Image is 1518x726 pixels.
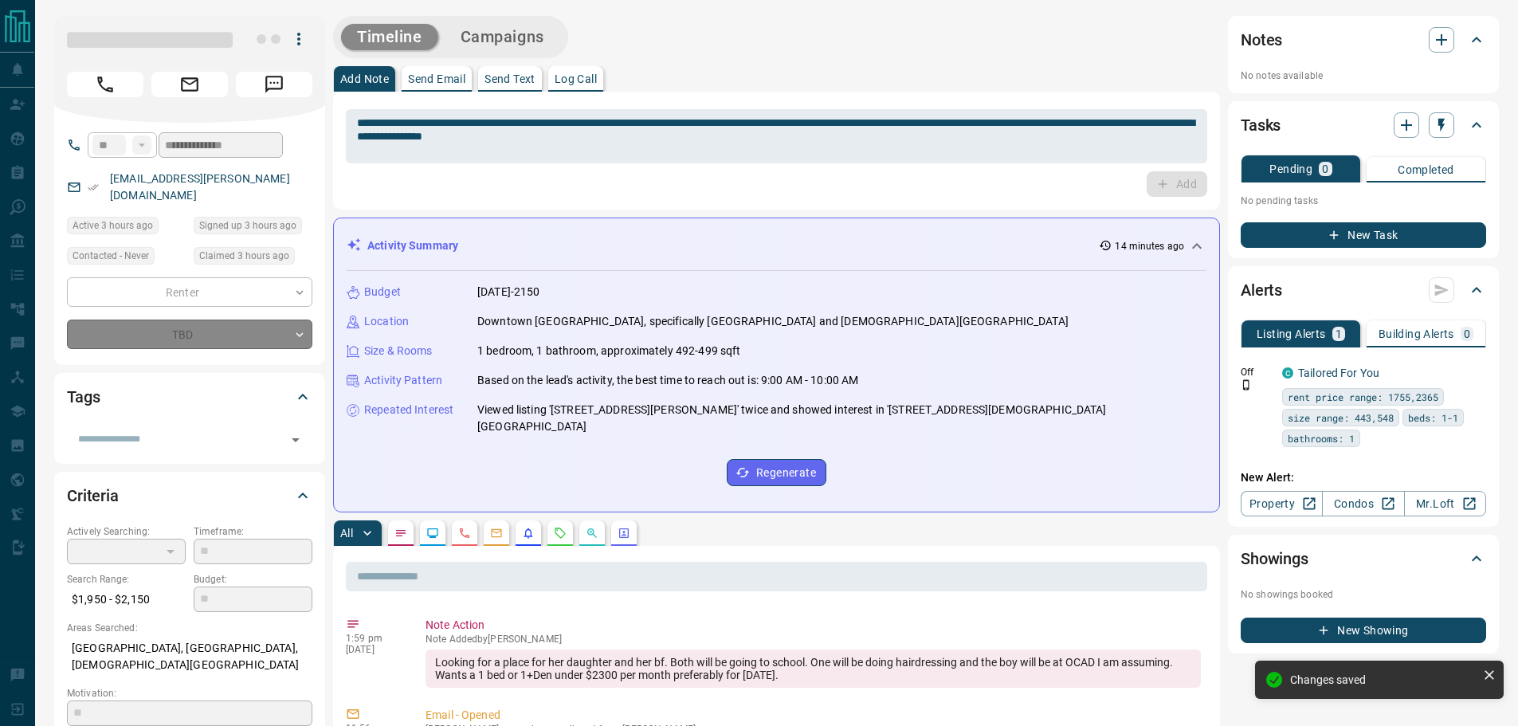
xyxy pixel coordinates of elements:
button: Timeline [341,24,438,50]
p: No pending tasks [1241,189,1486,213]
div: TBD [67,320,312,349]
a: Property [1241,491,1323,516]
div: Renter [67,277,312,307]
span: Call [67,72,143,97]
h2: Notes [1241,27,1282,53]
p: Log Call [555,73,597,84]
div: Notes [1241,21,1486,59]
svg: Lead Browsing Activity [426,527,439,540]
svg: Requests [554,527,567,540]
p: Completed [1398,164,1454,175]
div: Wed Aug 13 2025 [67,217,186,239]
p: Location [364,313,409,330]
p: Activity Pattern [364,372,442,389]
svg: Agent Actions [618,527,630,540]
p: Based on the lead's activity, the best time to reach out is: 9:00 AM - 10:00 AM [477,372,858,389]
p: New Alert: [1241,469,1486,486]
p: [DATE] [346,644,402,655]
span: Signed up 3 hours ago [199,218,296,233]
h2: Criteria [67,483,119,508]
p: Pending [1269,163,1312,175]
p: Timeframe: [194,524,312,539]
p: Send Text [484,73,535,84]
p: Downtown [GEOGRAPHIC_DATA], specifically [GEOGRAPHIC_DATA] and [DEMOGRAPHIC_DATA][GEOGRAPHIC_DATA] [477,313,1069,330]
a: Condos [1322,491,1404,516]
svg: Notes [394,527,407,540]
p: Actively Searching: [67,524,186,539]
span: rent price range: 1755,2365 [1288,389,1438,405]
p: No showings booked [1241,587,1486,602]
div: Changes saved [1290,673,1477,686]
p: Note Added by [PERSON_NAME] [426,634,1201,645]
h2: Showings [1241,546,1308,571]
button: Campaigns [445,24,560,50]
p: Search Range: [67,572,186,587]
p: 1 bedroom, 1 bathroom, approximately 492-499 sqft [477,343,740,359]
h2: Tasks [1241,112,1281,138]
span: Email [151,72,228,97]
p: Areas Searched: [67,621,312,635]
svg: Push Notification Only [1241,379,1252,390]
svg: Emails [490,527,503,540]
div: Wed Aug 13 2025 [194,247,312,269]
p: 1 [1336,328,1342,339]
div: condos.ca [1282,367,1293,379]
p: All [340,528,353,539]
a: Tailored For You [1298,367,1379,379]
p: Send Email [408,73,465,84]
span: Active 3 hours ago [73,218,153,233]
p: 0 [1464,328,1470,339]
p: 0 [1322,163,1328,175]
div: Tags [67,378,312,416]
p: [DATE]-2150 [477,284,539,300]
p: No notes available [1241,69,1486,83]
button: Open [284,429,307,451]
div: Looking for a place for her daughter and her bf. Both will be going to school. One will be doing ... [426,649,1201,688]
p: Motivation: [67,686,312,700]
p: Repeated Interest [364,402,453,418]
p: Budget: [194,572,312,587]
div: Wed Aug 13 2025 [194,217,312,239]
span: Claimed 3 hours ago [199,248,289,264]
button: New Task [1241,222,1486,248]
p: Email - Opened [426,707,1201,724]
p: Listing Alerts [1257,328,1326,339]
p: Add Note [340,73,389,84]
button: New Showing [1241,618,1486,643]
span: bathrooms: 1 [1288,430,1355,446]
span: Contacted - Never [73,248,149,264]
h2: Tags [67,384,100,410]
div: Alerts [1241,271,1486,309]
p: 1:59 pm [346,633,402,644]
svg: Listing Alerts [522,527,535,540]
p: Activity Summary [367,237,458,254]
div: Activity Summary14 minutes ago [347,231,1206,261]
p: Building Alerts [1379,328,1454,339]
p: Size & Rooms [364,343,433,359]
div: Criteria [67,477,312,515]
svg: Opportunities [586,527,598,540]
button: Regenerate [727,459,826,486]
p: Off [1241,365,1273,379]
div: Tasks [1241,106,1486,144]
span: beds: 1-1 [1408,410,1458,426]
p: Budget [364,284,401,300]
p: $1,950 - $2,150 [67,587,186,613]
svg: Calls [458,527,471,540]
p: Viewed listing '[STREET_ADDRESS][PERSON_NAME]' twice and showed interest in '[STREET_ADDRESS][DEM... [477,402,1206,435]
h2: Alerts [1241,277,1282,303]
p: Note Action [426,617,1201,634]
div: Showings [1241,540,1486,578]
p: 14 minutes ago [1115,239,1184,253]
a: [EMAIL_ADDRESS][PERSON_NAME][DOMAIN_NAME] [110,172,290,202]
span: Message [236,72,312,97]
svg: Email Verified [88,182,99,193]
a: Mr.Loft [1404,491,1486,516]
p: [GEOGRAPHIC_DATA], [GEOGRAPHIC_DATA], [DEMOGRAPHIC_DATA][GEOGRAPHIC_DATA] [67,635,312,678]
span: size range: 443,548 [1288,410,1394,426]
